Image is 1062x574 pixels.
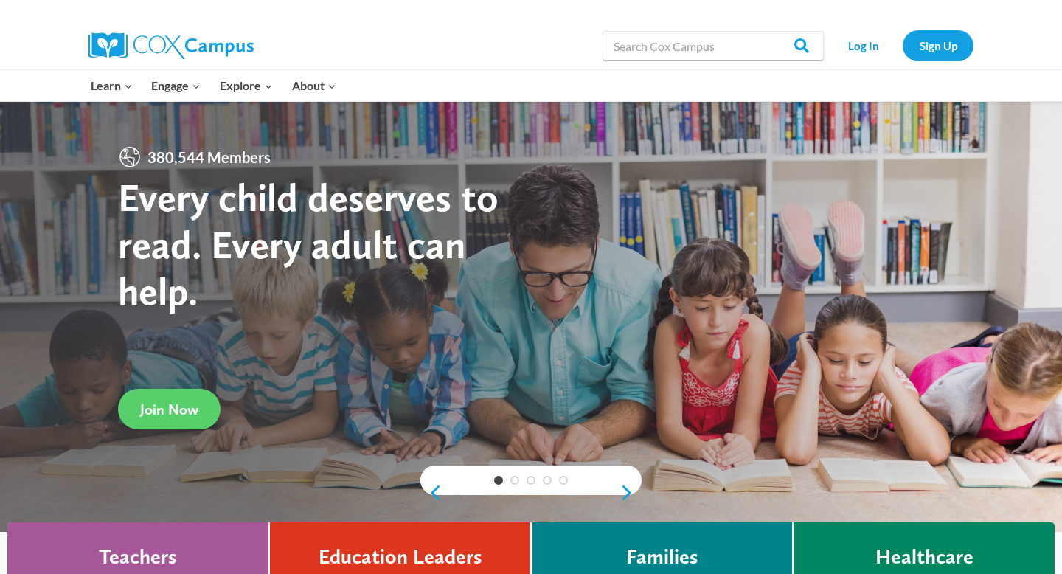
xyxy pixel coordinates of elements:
h4: Education Leaders [319,544,482,570]
input: Search Cox Campus [603,31,824,60]
span: 380,544 Members [142,145,277,169]
a: Sign Up [903,30,974,60]
strong: Every child deserves to read. Every adult can help. [118,173,499,314]
span: Engage [151,76,201,95]
a: Log In [831,30,895,60]
nav: Secondary Navigation [831,30,974,60]
div: content slider buttons [420,478,642,508]
span: Learn [91,76,133,95]
a: 1 [494,476,503,485]
img: Cox Campus [88,32,254,59]
a: 2 [510,476,519,485]
h4: Families [626,544,698,570]
a: 5 [559,476,568,485]
a: next [619,484,642,502]
a: Join Now [118,389,221,429]
span: About [292,76,336,95]
span: Explore [220,76,273,95]
a: previous [420,484,442,502]
nav: Primary Navigation [81,70,345,101]
a: 3 [527,476,535,485]
a: 4 [543,476,552,485]
h4: Healthcare [875,544,974,570]
span: Join Now [140,401,198,418]
h4: Teachers [99,544,177,570]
